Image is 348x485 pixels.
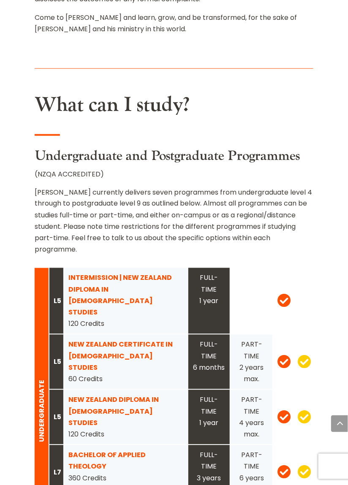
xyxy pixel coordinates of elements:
a: NEW ZEALAND CERTIFICATE IN [DEMOGRAPHIC_DATA] STUDIES [68,340,173,372]
div: 120 Credits [68,272,183,330]
a: BACHELOR OF APPLIED THEOLOGY [68,450,146,471]
strong: L5 [54,357,61,367]
strong: L7 [54,468,61,477]
strong: L5 [54,296,61,306]
div: FULL-TIME 3 years [193,450,226,484]
div: 360 Credits [68,450,183,484]
div: FULL-TIME 1 year [193,272,226,307]
h3: Undergraduate and Postgraduate Programmes [35,148,313,168]
strong: UNDERGRADUATE [37,380,46,443]
div: 120 Credits [68,394,183,440]
strong: L5 [54,412,61,422]
div: 60 Credits [68,339,183,385]
div: FULL-TIME 6 months [193,339,226,374]
div: FULL-TIME 1 year [193,394,226,429]
p: [PERSON_NAME] currently delivers seven programmes from undergraduate level 4 through to postgradu... [35,187,313,255]
h2: What can I study? [35,93,313,122]
div: PART-TIME 2 years max. [235,339,268,385]
a: INTERMISSION | NEW ZEALAND DIPLOMA IN [DEMOGRAPHIC_DATA] STUDIES [68,273,172,317]
div: (NZQA ACCREDITED) [35,168,313,255]
div: PART-TIME 4 years max. [235,394,268,440]
a: NEW ZEALAND DIPLOMA IN [DEMOGRAPHIC_DATA] STUDIES [68,395,159,428]
span: Come to [PERSON_NAME] and learn, grow, and be transformed, for the sake of [PERSON_NAME] and his ... [35,13,297,34]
